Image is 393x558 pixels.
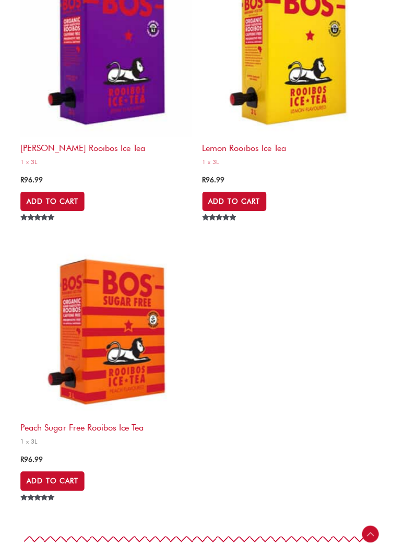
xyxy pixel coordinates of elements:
a: Add to cart: “Lemon Rooibos Ice Tea” [202,193,266,212]
span: R [21,177,25,185]
h2: Peach Sugar Free Rooibos Ice Tea [21,417,192,434]
a: Add to cart: “Berry Rooibos Ice Tea” [21,193,85,212]
span: R [21,456,25,464]
span: Rated out of 5 [21,216,57,246]
a: Add to cart: “Peach Sugar Free Rooibos Ice Tea” [21,472,85,491]
h2: Lemon Rooibos Ice Tea [202,139,373,155]
span: R [202,177,206,185]
a: Peach Sugar Free Rooibos Ice Tea1 x 3L [21,247,192,449]
bdi: 96.99 [202,177,224,185]
span: 1 x 3L [21,160,192,168]
span: 1 x 3L [202,160,373,168]
img: Peach Sugar Free Rooibos Ice Tea [21,247,192,418]
h2: [PERSON_NAME] Rooibos Ice Tea [21,139,192,155]
bdi: 96.99 [21,177,43,185]
span: 1 x 3L [21,438,192,446]
span: Rated out of 5 [21,495,57,525]
bdi: 96.99 [21,456,43,464]
span: Rated out of 5 [202,216,238,246]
